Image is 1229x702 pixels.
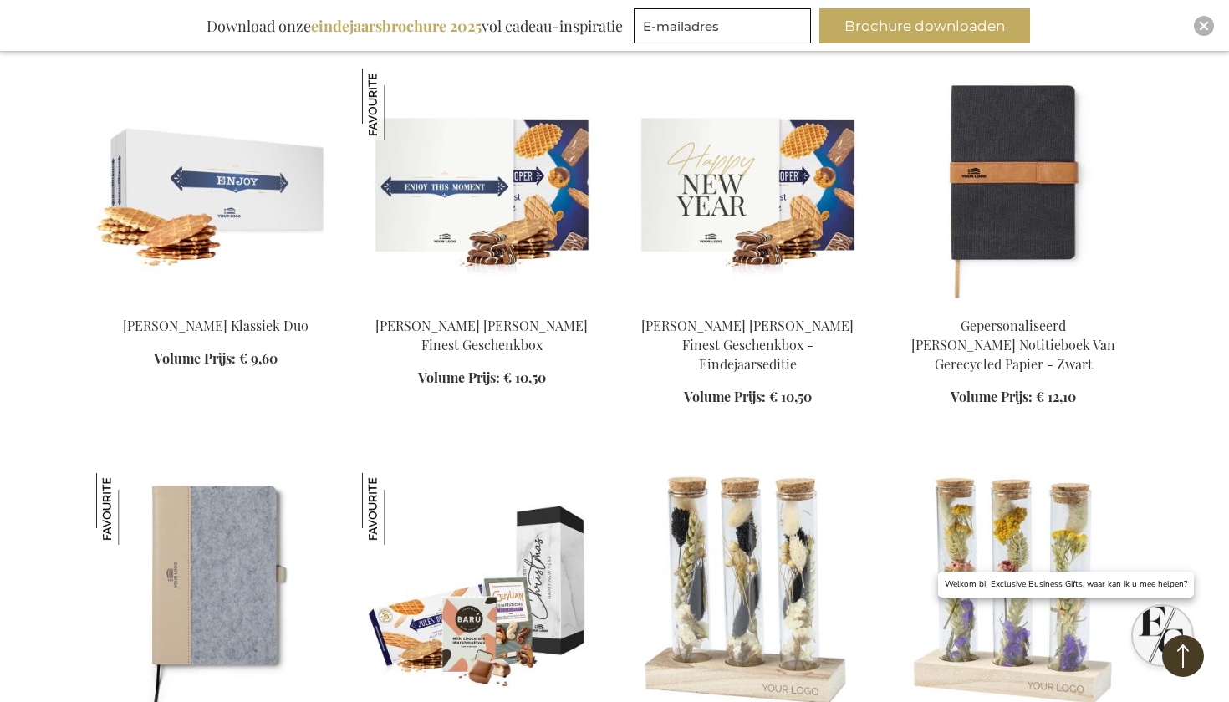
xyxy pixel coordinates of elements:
[154,349,236,367] span: Volume Prijs:
[819,8,1030,43] button: Brochure downloaden
[1194,16,1214,36] div: Close
[769,388,812,405] span: € 10,50
[684,388,812,407] a: Volume Prijs: € 10,50
[239,349,278,367] span: € 9,60
[362,296,601,312] a: Jules Destrooper Jules' Finest Gift Box Jules Destrooper Jules' Finest Geschenkbox
[362,69,434,140] img: Jules Destrooper Jules' Finest Geschenkbox
[634,8,811,43] input: E-mailadres
[96,473,168,545] img: Gepersonaliseerd Gerecycleerd Notitieboek Van Vilt - Grijs
[894,296,1133,312] a: Personalised Bosler Recycled Paper Notebook - Black
[641,317,854,373] a: [PERSON_NAME] [PERSON_NAME] Finest Geschenkbox - Eindejaarseditie
[951,388,1033,405] span: Volume Prijs:
[684,388,766,405] span: Volume Prijs:
[123,317,309,334] a: [PERSON_NAME] Klassiek Duo
[96,69,335,303] img: Jules Destrooper Classic Duo
[362,69,601,303] img: Jules Destrooper Jules' Finest Geschenkbox
[951,388,1076,407] a: Volume Prijs: € 12,10
[628,296,867,312] a: Jules Destrooper Jules' Finest Gift Box - End Of The Year
[628,69,867,303] img: Jules Destrooper Jules' Finest Gift Box - End Of The Year
[154,349,278,369] a: Volume Prijs: € 9,60
[894,69,1133,303] img: Personalised Bosler Recycled Paper Notebook - Black
[1199,21,1209,31] img: Close
[634,8,816,48] form: marketing offers and promotions
[96,296,335,312] a: Jules Destrooper Classic Duo
[311,16,482,36] b: eindejaarsbrochure 2025
[1036,388,1076,405] span: € 12,10
[362,473,434,545] img: Chocolate Temptations Box
[911,317,1115,373] a: Gepersonaliseerd [PERSON_NAME] Notitieboek Van Gerecycled Papier - Zwart
[199,8,630,43] div: Download onze vol cadeau-inspiratie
